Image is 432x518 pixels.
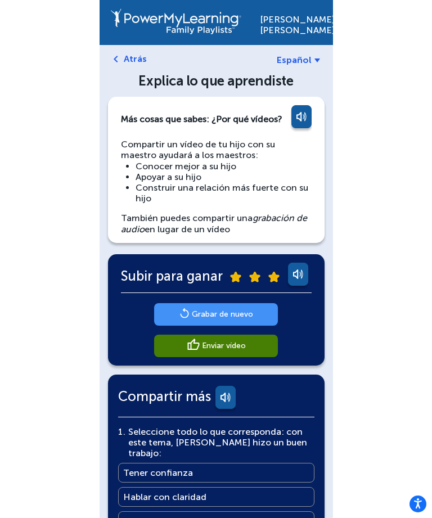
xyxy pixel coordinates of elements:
a: Tener confianza [118,463,314,483]
img: thumbUp-done.svg [186,338,200,352]
div: Subir para ganar [121,263,312,293]
img: submit-star.png [230,272,241,282]
div: [PERSON_NAME] [PERSON_NAME] [260,8,322,35]
a: Hablar con claridad [118,487,314,507]
img: replay.svg [179,308,190,319]
div: Explica lo que aprendiste [120,74,313,88]
span: 1 [118,426,123,437]
img: left-arrow.svg [114,56,118,62]
main: Enviar vídeo [202,340,246,351]
main: Hablar con claridad [123,492,206,502]
a: Grabar de nuevo [154,303,278,326]
span: Compartir más [118,391,211,402]
div: También puedes compartir una en lugar de un vídeo [121,213,312,234]
i: grabación de audio [121,213,307,234]
span: . [123,426,125,437]
main: Grabar de nuevo [192,309,253,319]
span: Compartir un vídeo de tu hijo con su maestro ayudará a los maestros: [121,139,275,160]
img: submit-star.png [268,272,280,282]
li: Apoyar a su hijo [136,172,312,182]
a: Atrás [124,53,147,64]
a: Español [277,55,320,65]
span: Español [277,55,312,65]
main: Tener confianza [123,467,193,478]
li: Construir una relación más fuerte con su hijo [136,182,312,204]
main: Seleccione todo lo que corresponda: con este tema, [PERSON_NAME] hizo un buen trabajo: [128,426,312,459]
li: Conocer mejor a su hijo [136,161,312,172]
div: Más cosas que sabes: ¿Por qué vídeos? [121,114,282,124]
img: Conexión de PowerMyLearning [111,8,241,34]
img: submit-star.png [249,272,260,282]
a: Enviar vídeo [154,335,278,357]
